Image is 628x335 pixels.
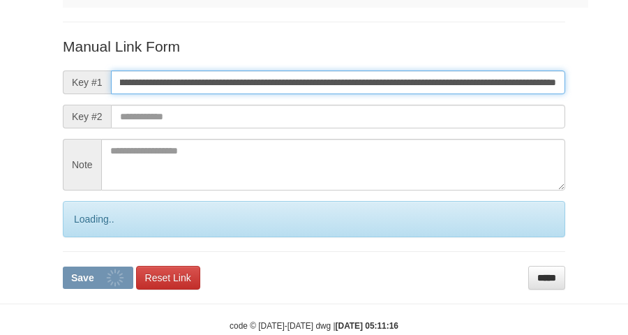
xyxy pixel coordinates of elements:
a: Reset Link [136,266,200,290]
span: Save [71,272,94,283]
p: Manual Link Form [63,36,565,57]
span: Reset Link [145,272,191,283]
div: Loading.. [63,201,565,237]
strong: [DATE] 05:11:16 [336,321,398,331]
span: Note [63,139,101,191]
span: Key #2 [63,105,111,128]
span: Key #1 [63,70,111,94]
small: code © [DATE]-[DATE] dwg | [230,321,398,331]
button: Save [63,267,133,289]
